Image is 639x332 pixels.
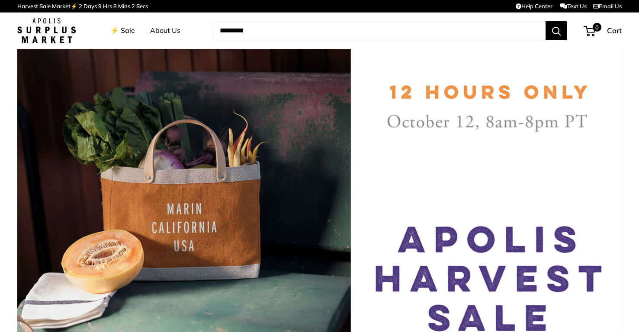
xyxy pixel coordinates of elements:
[113,3,117,10] span: 8
[79,3,82,10] span: 2
[17,18,76,43] img: Apolis: Surplus Market
[607,26,622,35] span: Cart
[546,21,567,40] button: Search
[83,3,97,10] span: Days
[150,24,180,37] a: About Us
[560,3,587,10] a: Text Us
[118,3,130,10] span: Mins
[213,21,546,40] input: Search...
[103,3,112,10] span: Hrs
[132,3,135,10] span: 2
[516,3,552,10] a: Help Center
[593,3,622,10] a: Email Us
[136,3,148,10] span: Secs
[110,24,135,37] a: ⚡️ Sale
[584,24,622,38] a: 0 Cart
[593,23,601,32] span: 0
[98,3,102,10] span: 9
